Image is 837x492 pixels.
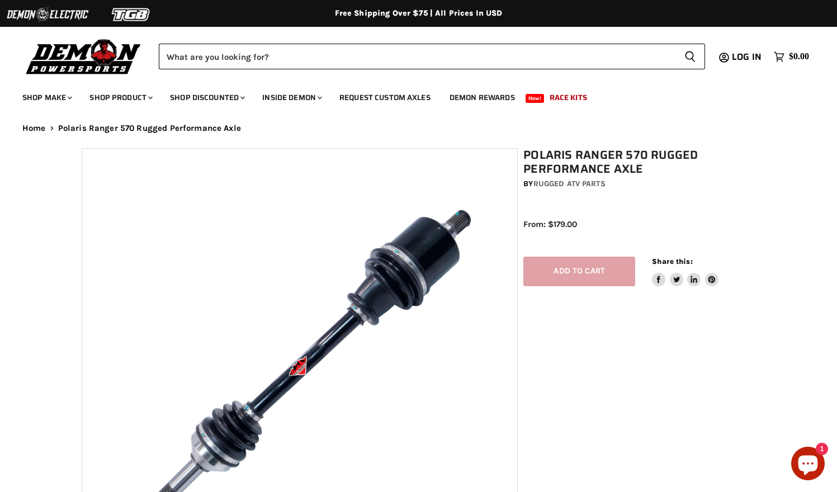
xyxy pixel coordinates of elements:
[254,86,329,109] a: Inside Demon
[89,4,173,25] img: TGB Logo 2
[159,44,705,69] form: Product
[768,49,815,65] a: $0.00
[523,178,761,190] div: by
[523,219,577,229] span: From: $179.00
[331,86,439,109] a: Request Custom Axles
[652,257,692,266] span: Share this:
[533,179,606,188] a: Rugged ATV Parts
[441,86,523,109] a: Demon Rewards
[162,86,252,109] a: Shop Discounted
[727,52,768,62] a: Log in
[58,124,241,133] span: Polaris Ranger 570 Rugged Performance Axle
[788,447,828,483] inbox-online-store-chat: Shopify online store chat
[526,94,545,103] span: New!
[523,148,761,176] h1: Polaris Ranger 570 Rugged Performance Axle
[81,86,159,109] a: Shop Product
[6,4,89,25] img: Demon Electric Logo 2
[732,50,762,64] span: Log in
[652,257,718,286] aside: Share this:
[22,36,145,76] img: Demon Powersports
[789,51,809,62] span: $0.00
[14,82,806,109] ul: Main menu
[14,86,79,109] a: Shop Make
[675,44,705,69] button: Search
[159,44,675,69] input: Search
[541,86,595,109] a: Race Kits
[22,124,46,133] a: Home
